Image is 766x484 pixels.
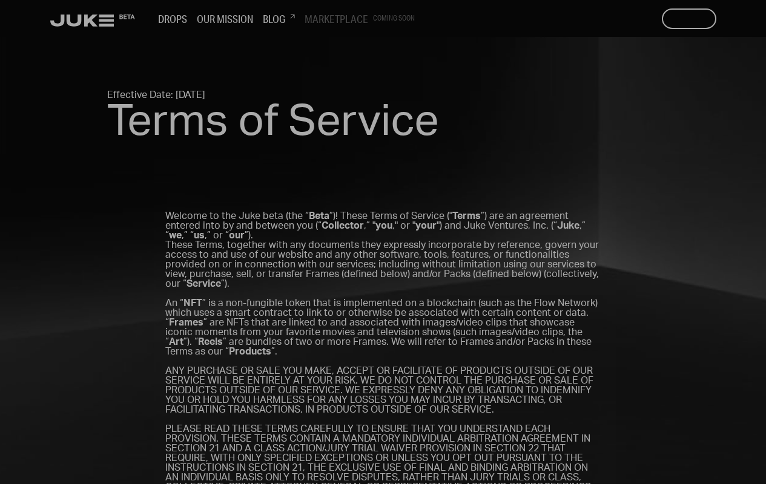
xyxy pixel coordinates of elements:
[415,221,437,231] strong: your
[198,337,223,347] strong: Reels
[322,221,364,231] strong: Collector
[187,279,221,289] strong: Service
[169,318,203,327] strong: Frames
[375,221,392,231] strong: you
[183,298,202,308] strong: NFT
[263,12,295,25] h3: Blog
[229,231,245,240] strong: our
[165,289,601,298] p: ‍
[557,221,579,231] strong: Juke
[107,100,659,143] h1: Terms of Service
[194,231,205,240] strong: us
[169,337,183,347] strong: Art
[197,12,253,25] h3: Our Mission
[229,347,271,356] strong: Products
[165,366,601,414] p: ANY PURCHASE OR SALE YOU MAKE, ACCEPT OR FACILITATE OF PRODUCTS OUTSIDE OF OUR SERVICE WILL BE EN...
[169,231,182,240] strong: we
[158,12,187,25] h3: Drops
[165,414,601,424] p: ‍
[452,211,481,221] strong: Terms
[165,211,601,240] p: Welcome to the Juke beta (the “ ”)! These Terms of Service (" ”) are an agreement entered into by...
[165,298,601,356] p: An “ ” is a non-fungible token that is implemented on a blockchain (such as the Flow Network) whi...
[309,211,329,221] strong: Beta
[107,90,659,100] a: Effective Date: [DATE]
[165,240,601,289] p: These Terms, together with any documents they expressly incorporate by reference, govern your acc...
[165,356,601,366] p: ‍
